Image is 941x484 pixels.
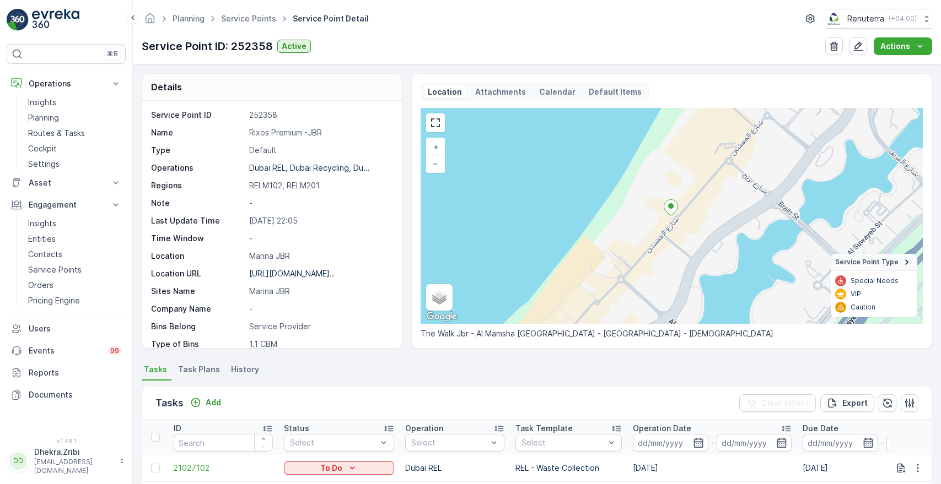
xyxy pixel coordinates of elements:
p: [URL][DOMAIN_NAME].. [249,269,334,278]
a: Homepage [144,17,156,26]
span: − [433,159,438,168]
p: Operations [29,78,104,89]
a: Events99 [7,340,126,362]
p: Task Template [515,423,573,434]
p: Reports [29,367,121,378]
button: Active [277,40,311,53]
p: Actions [880,41,910,52]
p: Operation [405,423,443,434]
p: Service Provider [249,321,390,332]
p: Tasks [155,395,184,411]
button: Actions [874,37,932,55]
p: 252358 [249,110,390,121]
p: [EMAIL_ADDRESS][DOMAIN_NAME] [34,458,114,475]
a: Insights [24,95,126,110]
p: Default [249,145,390,156]
td: REL - Waste Collection [510,455,627,481]
button: Export [820,394,874,412]
a: Contacts [24,247,126,262]
p: Planning [28,112,59,123]
button: Asset [7,172,126,194]
a: Service Points [221,14,276,23]
p: Bins Belong [151,321,245,332]
p: Attachments [475,86,526,97]
a: Service Points [24,262,126,278]
a: Cockpit [24,141,126,156]
p: ⌘B [107,50,118,58]
p: Note [151,198,245,209]
p: VIP [851,290,861,298]
div: DD [9,452,27,470]
input: Search [174,434,273,452]
button: Engagement [7,194,126,216]
a: View Fullscreen [427,115,444,131]
p: Due Date [803,423,838,434]
p: [DATE] 22:05 [249,215,390,226]
p: Time Window [151,233,245,244]
p: Location [428,86,462,97]
p: Contacts [28,249,62,260]
a: Zoom In [427,139,444,155]
p: Dubai REL, Dubai Recycling, Du... [249,163,370,172]
p: Company Name [151,303,245,314]
a: Pricing Engine [24,293,126,308]
button: Operations [7,73,126,95]
p: Operations [151,162,245,173]
span: Service Point Type [835,258,899,267]
p: Name [151,127,245,138]
img: Screenshot_2024-07-26_at_13.33.01.png [826,13,843,25]
button: Add [186,396,225,409]
p: Service Point ID: 252358 [142,38,273,55]
div: Toggle Row Selected [151,464,160,472]
a: Orders [24,278,126,293]
p: Insights [28,97,56,108]
img: Google [423,309,460,324]
p: Entities [28,233,56,244]
p: ( +04:00 ) [889,14,917,23]
p: Active [282,41,307,52]
button: Renuterra(+04:00) [826,9,932,29]
summary: Service Point Type [831,254,917,271]
a: Planning [173,14,205,23]
a: Settings [24,156,126,172]
p: Select [290,437,377,448]
button: Clear Filters [739,394,816,412]
p: Asset [29,177,104,188]
p: Insights [28,218,56,229]
span: v 1.48.1 [7,438,126,444]
p: Service Point ID [151,110,245,121]
p: Settings [28,159,60,170]
p: - [249,303,390,314]
p: Calendar [539,86,576,97]
td: Dubai REL [400,455,510,481]
span: Task Plans [178,364,220,375]
input: dd/mm/yyyy [803,434,878,452]
p: Select [521,437,605,448]
p: Regions [151,180,245,191]
span: 21027102 [174,463,273,474]
input: dd/mm/yyyy [717,434,792,452]
p: Status [284,423,309,434]
a: Insights [24,216,126,231]
a: Users [7,318,126,340]
a: Routes & Tasks [24,126,126,141]
a: Zoom Out [427,155,444,172]
p: To Do [320,463,342,474]
span: History [231,364,259,375]
p: Location URL [151,268,245,279]
a: Layers [427,285,451,309]
p: 99 [110,346,119,355]
p: Caution [851,303,875,312]
p: Last Update Time [151,215,245,226]
p: - [880,436,884,449]
p: Marina JBR [249,251,390,262]
p: Select [411,437,487,448]
p: The Walk Jbr - Al Mamsha [GEOGRAPHIC_DATA] - [GEOGRAPHIC_DATA] - [DEMOGRAPHIC_DATA] [421,328,923,339]
p: Special Needs [851,276,899,285]
p: Orders [28,280,53,291]
p: RELM102, RELM201 [249,180,390,191]
button: To Do [284,461,394,475]
img: logo_light-DOdMpM7g.png [32,9,79,31]
p: Documents [29,389,121,400]
p: Routes & Tasks [28,128,85,139]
